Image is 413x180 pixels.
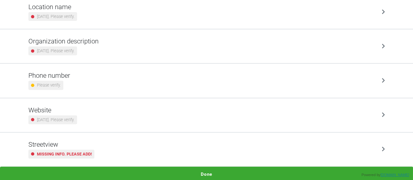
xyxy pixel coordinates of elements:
a: [DOMAIN_NAME] [380,173,409,177]
h5: Phone number [28,72,70,79]
h5: Website [28,106,77,114]
small: [DATE]. Please verify. [37,48,74,54]
small: [DATE]. Please verify. [37,117,74,123]
small: [DATE]. Please verify. [37,13,74,20]
small: Missing info. Please add! [37,151,92,157]
small: Please verify. [37,82,61,88]
h5: Streetview [28,140,94,148]
h5: Location name [28,3,77,11]
div: Powered by [361,172,409,178]
h5: Organization description [28,37,99,45]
